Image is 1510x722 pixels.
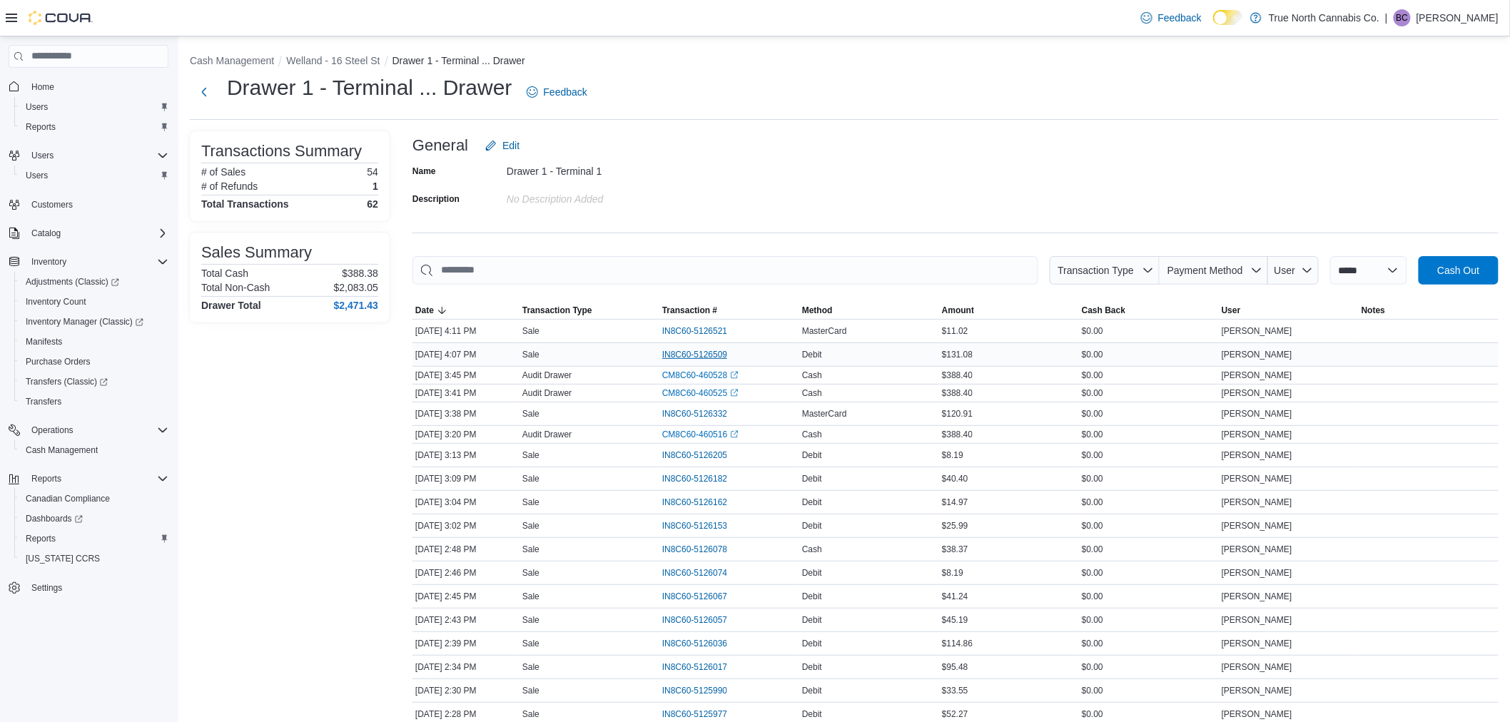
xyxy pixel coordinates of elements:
[20,530,61,547] a: Reports
[412,426,520,443] div: [DATE] 3:20 PM
[802,473,822,484] span: Debit
[412,322,520,340] div: [DATE] 4:11 PM
[20,333,168,350] span: Manifests
[662,429,739,440] a: CM8C60-460516External link
[942,497,968,508] span: $14.97
[662,541,741,558] button: IN8C60-5126078
[1419,256,1499,285] button: Cash Out
[286,55,380,66] button: Welland - 16 Steel St
[3,76,174,97] button: Home
[26,147,59,164] button: Users
[31,582,62,594] span: Settings
[1222,567,1292,579] span: [PERSON_NAME]
[1079,588,1219,605] div: $0.00
[662,405,741,422] button: IN8C60-5126332
[1222,449,1292,461] span: [PERSON_NAME]
[1417,9,1499,26] p: [PERSON_NAME]
[942,473,968,484] span: $40.40
[392,55,525,66] button: Drawer 1 - Terminal ... Drawer
[412,564,520,581] div: [DATE] 2:46 PM
[1213,25,1214,26] span: Dark Mode
[412,470,520,487] div: [DATE] 3:09 PM
[522,408,539,420] p: Sale
[1079,405,1219,422] div: $0.00
[26,444,98,456] span: Cash Management
[227,73,512,102] h1: Drawer 1 - Terminal ... Drawer
[31,81,54,93] span: Home
[373,180,378,192] p: 1
[201,300,261,311] h4: Drawer Total
[662,611,741,629] button: IN8C60-5126057
[3,469,174,489] button: Reports
[939,302,1079,319] button: Amount
[26,225,66,242] button: Catalog
[1222,614,1292,626] span: [PERSON_NAME]
[20,333,68,350] a: Manifests
[1222,497,1292,508] span: [PERSON_NAME]
[522,497,539,508] p: Sale
[26,253,72,270] button: Inventory
[412,659,520,676] div: [DATE] 2:34 PM
[802,685,822,696] span: Debit
[1222,591,1292,602] span: [PERSON_NAME]
[26,225,168,242] span: Catalog
[1213,10,1243,25] input: Dark Mode
[662,567,727,579] span: IN8C60-5126074
[1394,9,1411,26] div: Brittany Cain
[1079,367,1219,384] div: $0.00
[1222,520,1292,532] span: [PERSON_NAME]
[14,440,174,460] button: Cash Management
[20,530,168,547] span: Reports
[802,497,822,508] span: Debit
[1050,256,1160,285] button: Transaction Type
[1222,473,1292,484] span: [PERSON_NAME]
[802,520,822,532] span: Debit
[942,544,968,555] span: $38.37
[1222,638,1292,649] span: [PERSON_NAME]
[26,253,168,270] span: Inventory
[1269,9,1379,26] p: True North Cannabis Co.
[502,138,520,153] span: Edit
[14,509,174,529] a: Dashboards
[3,420,174,440] button: Operations
[20,273,168,290] span: Adjustments (Classic)
[522,567,539,579] p: Sale
[522,349,539,360] p: Sale
[3,577,174,598] button: Settings
[662,387,739,399] a: CM8C60-460525External link
[730,430,739,439] svg: External link
[14,392,174,412] button: Transfers
[662,470,741,487] button: IN8C60-5126182
[799,302,939,319] button: Method
[26,376,108,387] span: Transfers (Classic)
[522,661,539,673] p: Sale
[662,473,727,484] span: IN8C60-5126182
[662,520,727,532] span: IN8C60-5126153
[20,273,125,290] a: Adjustments (Classic)
[3,223,174,243] button: Catalog
[20,393,168,410] span: Transfers
[1079,447,1219,464] div: $0.00
[1079,302,1219,319] button: Cash Back
[522,305,592,316] span: Transaction Type
[20,510,168,527] span: Dashboards
[412,193,460,205] label: Description
[522,473,539,484] p: Sale
[662,591,727,602] span: IN8C60-5126067
[412,166,436,177] label: Name
[190,54,1499,71] nav: An example of EuiBreadcrumbs
[662,614,727,626] span: IN8C60-5126057
[521,78,593,106] a: Feedback
[1385,9,1388,26] p: |
[26,170,48,181] span: Users
[26,195,168,213] span: Customers
[20,510,88,527] a: Dashboards
[1135,4,1207,32] a: Feedback
[190,55,274,66] button: Cash Management
[662,661,727,673] span: IN8C60-5126017
[367,166,378,178] p: 54
[412,367,520,384] div: [DATE] 3:45 PM
[1158,11,1202,25] span: Feedback
[662,497,727,508] span: IN8C60-5126162
[26,296,86,307] span: Inventory Count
